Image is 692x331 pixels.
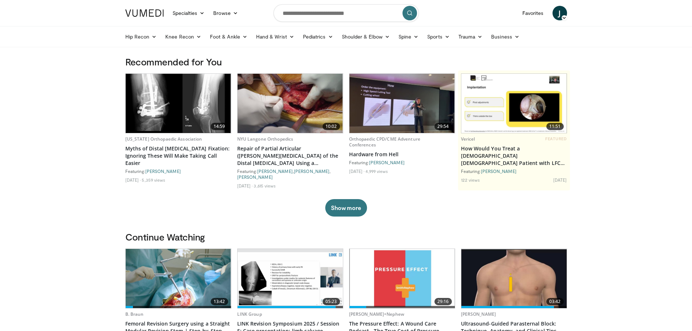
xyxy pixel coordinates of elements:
a: Pediatrics [299,29,337,44]
a: Hip Recon [121,29,161,44]
a: 10:02 [238,74,343,133]
a: Trauma [454,29,487,44]
a: Hardware from Hell [349,151,455,158]
a: Myths of Distal [MEDICAL_DATA] Fixation: Ignoring These Will Make Taking Call Easier [125,145,231,167]
a: Favorites [518,6,548,20]
a: [PERSON_NAME] [369,160,405,165]
img: 62f325f7-467e-4e39-9fa8-a2cb7d050ecd.620x360_q85_upscale.jpg [461,74,567,133]
a: Hand & Wrist [252,29,299,44]
div: Featuring: [125,168,231,174]
span: 11:51 [546,123,564,130]
a: B. Braun [125,311,144,317]
a: How Would You Treat a [DEMOGRAPHIC_DATA] [DEMOGRAPHIC_DATA] Patient with LFC Defect and Partial A... [461,145,567,167]
h3: Recommended for You [125,56,567,68]
input: Search topics, interventions [274,4,419,22]
a: 11:51 [461,74,567,133]
span: 13:42 [211,298,228,305]
li: [DATE] [553,177,567,183]
img: bce944ac-c964-4110-a3bf-6462e96f2fa7.620x360_q85_upscale.jpg [349,249,455,308]
img: 4275ad52-8fa6-4779-9598-00e5d5b95857.620x360_q85_upscale.jpg [126,249,231,308]
img: 1abc8f85-94d1-4a82-af5d-eafa9bee419a.620x360_q85_upscale.jpg [238,252,343,305]
img: 4bc977a5-42d4-47cb-8f32-baa6a6260dff.620x360_q85_upscale.jpg [461,249,567,308]
div: Featuring: [349,160,455,165]
a: Knee Recon [161,29,206,44]
div: Featuring: , , [237,168,343,180]
a: [PERSON_NAME] [294,169,329,174]
li: 5,359 views [142,177,165,183]
a: Specialties [168,6,209,20]
a: Repair of Partial Articular ([PERSON_NAME][MEDICAL_DATA] of the Distal [MEDICAL_DATA] Using a Pos... [237,145,343,167]
li: 3,615 views [254,183,276,189]
li: 4,999 views [365,168,388,174]
li: [DATE] [125,177,141,183]
span: 10:02 [323,123,340,130]
li: [DATE] [349,168,365,174]
a: [PERSON_NAME] [237,174,273,179]
a: 03:42 [461,249,567,308]
span: 05:23 [323,298,340,305]
a: [PERSON_NAME] [145,169,181,174]
span: FEATURED [545,136,567,141]
li: [DATE] [237,183,253,189]
img: VuMedi Logo [125,9,164,17]
a: [PERSON_NAME] [257,169,293,174]
img: 3d4133fe-2cbe-4a44-a72d-bba45744c8c4.620x360_q85_upscale.jpg [238,74,343,133]
span: 03:42 [546,298,564,305]
a: 14:59 [126,74,231,133]
img: 60775afc-ffda-4ab0-8851-c93795a251ec.620x360_q85_upscale.jpg [349,74,455,133]
a: [PERSON_NAME] [461,311,496,317]
a: J [553,6,567,20]
a: Business [487,29,524,44]
a: Orthopaedic CPD/CME Adventure Conferences [349,136,420,148]
h3: Continue Watching [125,231,567,243]
a: [PERSON_NAME] [481,169,517,174]
span: 29:54 [434,123,452,130]
a: 29:16 [349,249,455,308]
img: 39bdb1d6-6af8-4efc-b2ca-86c135371457.620x360_q85_upscale.jpg [126,74,231,133]
a: Vericel [461,136,475,142]
a: LINK Group [237,311,262,317]
a: Sports [423,29,454,44]
a: Spine [394,29,423,44]
button: Show more [325,199,367,217]
a: Shoulder & Elbow [337,29,394,44]
a: 29:54 [349,74,455,133]
a: [PERSON_NAME]+Nephew [349,311,404,317]
a: 05:23 [238,249,343,308]
span: 29:16 [434,298,452,305]
a: NYU Langone Orthopedics [237,136,294,142]
div: Featuring: [461,168,567,174]
a: [US_STATE] Orthopaedic Association [125,136,202,142]
a: 13:42 [126,249,231,308]
span: 14:59 [211,123,228,130]
a: Browse [209,6,242,20]
a: Foot & Ankle [206,29,252,44]
li: 122 views [461,177,480,183]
